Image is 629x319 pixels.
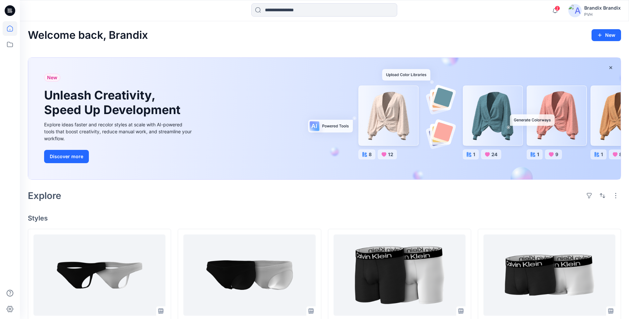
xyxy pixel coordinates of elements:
[592,29,621,41] button: New
[44,121,193,142] div: Explore ideas faster and recolor styles at scale with AI-powered tools that boost creativity, red...
[483,234,615,316] a: NP2963O_LOW RISE TRUNK 3PK_V01
[555,6,560,11] span: 2
[44,150,89,163] button: Discover more
[183,234,315,316] a: QP3635O_3PK BIKINI
[584,12,621,17] div: PVH
[334,234,466,316] a: NP2964O_BOXER BRIEF 3PK_V01
[33,234,165,316] a: QP3634O_3PK THONG
[568,4,582,17] img: avatar
[28,29,148,41] h2: Welcome back, Brandix
[44,88,183,117] h1: Unleash Creativity, Speed Up Development
[28,190,61,201] h2: Explore
[584,4,621,12] div: Brandix Brandix
[44,150,193,163] a: Discover more
[47,74,57,82] span: New
[28,214,621,222] h4: Styles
